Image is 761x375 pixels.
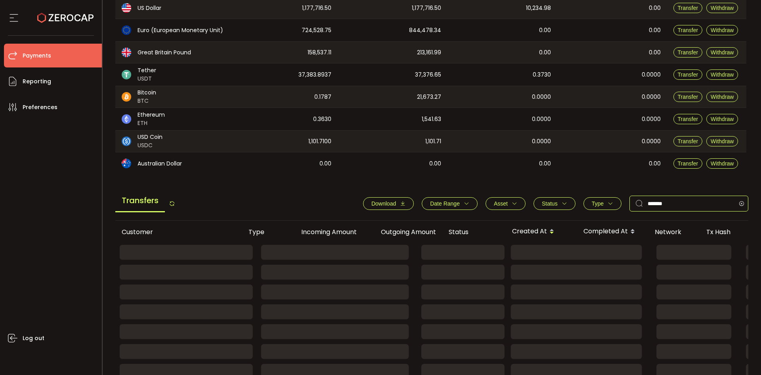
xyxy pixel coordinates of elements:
span: 0.00 [649,4,661,13]
span: 724,528.75 [302,26,331,35]
span: 0.0000 [642,137,661,146]
span: US Dollar [138,4,161,12]
span: Withdraw [711,27,734,33]
span: 0.0000 [532,115,551,124]
button: Transfer [673,3,703,13]
span: 0.00 [539,159,551,168]
div: Customer [115,227,242,237]
span: Australian Dollar [138,160,182,168]
span: Asset [494,200,508,207]
span: USDT [138,75,156,83]
div: Completed At [577,225,648,238]
div: Status [442,227,506,237]
button: Transfer [673,92,703,102]
img: usd_portfolio.svg [122,3,131,13]
span: Euro (European Monetary Unit) [138,26,223,35]
iframe: Chat Widget [669,289,761,375]
button: Status [533,197,576,210]
span: USD Coin [138,133,163,141]
span: Withdraw [711,94,734,100]
button: Withdraw [706,69,738,80]
span: 0.0000 [642,115,661,124]
img: eth_portfolio.svg [122,114,131,124]
button: Withdraw [706,158,738,169]
img: eur_portfolio.svg [122,25,131,35]
span: Transfer [678,49,698,56]
button: Transfer [673,25,703,35]
span: 1,177,716.50 [412,4,441,13]
span: ETH [138,119,165,127]
span: Preferences [23,102,57,113]
button: Transfer [673,158,703,169]
button: Transfer [673,47,703,58]
span: 0.00 [649,159,661,168]
span: 0.0000 [642,92,661,102]
span: 158,537.11 [308,48,331,57]
span: BTC [138,97,156,105]
span: Great Britain Pound [138,48,191,57]
span: Withdraw [711,116,734,122]
span: 0.1787 [314,92,331,102]
button: Transfer [673,69,703,80]
span: Transfer [678,160,698,167]
span: Transfer [678,116,698,122]
img: aud_portfolio.svg [122,159,131,168]
button: Withdraw [706,136,738,146]
img: usdt_portfolio.svg [122,70,131,79]
span: Transfer [678,94,698,100]
button: Withdraw [706,92,738,102]
span: Log out [23,333,44,344]
span: 10,234.98 [526,4,551,13]
span: 0.0000 [532,137,551,146]
img: usdc_portfolio.svg [122,137,131,146]
span: 0.3730 [533,70,551,79]
span: Withdraw [711,138,734,144]
span: 21,673.27 [417,92,441,102]
span: Withdraw [711,71,734,78]
span: Transfer [678,5,698,11]
span: Type [592,200,604,207]
span: 0.0000 [642,70,661,79]
span: Transfers [115,190,165,212]
span: 0.00 [429,159,441,168]
div: Network [648,227,700,237]
span: Date Range [430,200,460,207]
span: Withdraw [711,49,734,56]
span: 0.00 [649,26,661,35]
button: Withdraw [706,25,738,35]
button: Type [583,197,621,210]
span: Tether [138,66,156,75]
span: Download [371,200,396,207]
span: 0.00 [319,159,331,168]
span: 844,478.34 [409,26,441,35]
img: btc_portfolio.svg [122,92,131,102]
div: Type [242,227,284,237]
button: Download [363,197,414,210]
span: 1,541.63 [422,115,441,124]
button: Transfer [673,114,703,124]
span: Transfer [678,138,698,144]
div: Incoming Amount [284,227,363,237]
span: Transfer [678,71,698,78]
span: 1,177,716.50 [302,4,331,13]
span: Ethereum [138,111,165,119]
span: Payments [23,50,51,62]
button: Date Range [422,197,478,210]
span: 1,101.71 [425,137,441,146]
button: Asset [486,197,526,210]
button: Withdraw [706,3,738,13]
span: 37,376.65 [415,70,441,79]
span: Withdraw [711,5,734,11]
img: gbp_portfolio.svg [122,48,131,57]
span: 1,101.7100 [308,137,331,146]
span: 0.00 [539,26,551,35]
span: 0.3630 [313,115,331,124]
span: Reporting [23,76,51,87]
span: USDC [138,141,163,150]
button: Withdraw [706,114,738,124]
span: Transfer [678,27,698,33]
span: 213,161.99 [417,48,441,57]
div: Outgoing Amount [363,227,442,237]
span: Withdraw [711,160,734,167]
